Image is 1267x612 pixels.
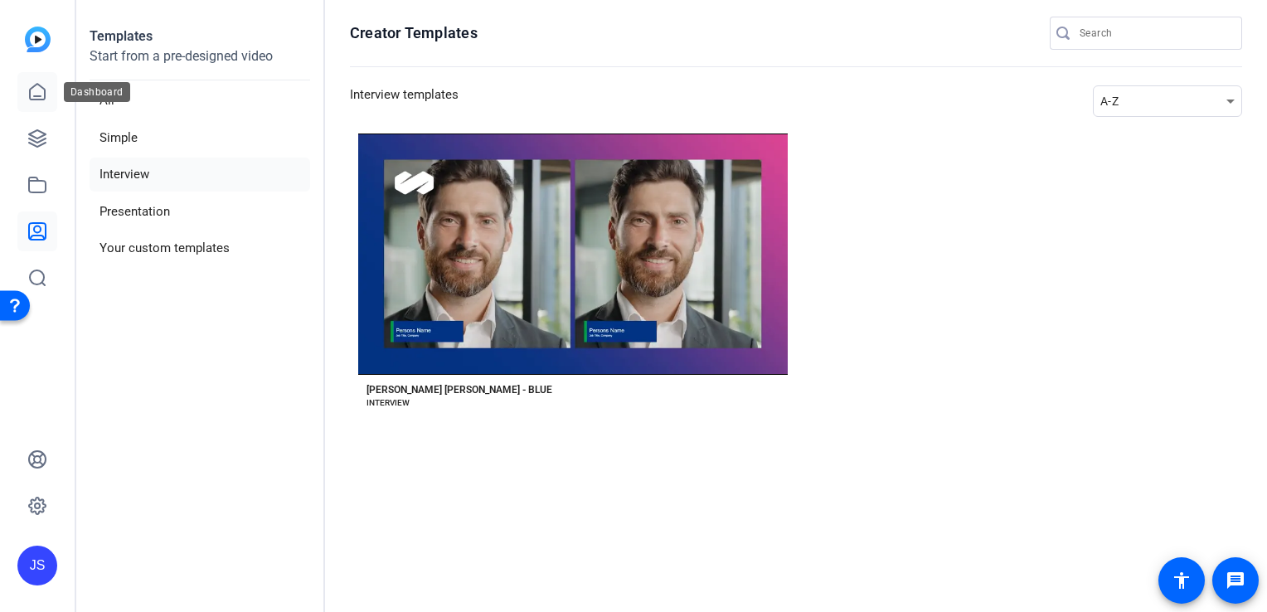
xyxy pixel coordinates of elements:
div: [PERSON_NAME] [PERSON_NAME] - BLUE [367,383,552,396]
li: Simple [90,121,310,155]
span: A-Z [1100,95,1119,108]
li: Presentation [90,195,310,229]
input: Search [1080,23,1229,43]
strong: Templates [90,28,153,44]
img: blue-gradient.svg [25,27,51,52]
button: Template image [358,134,788,375]
h1: Creator Templates [350,23,478,43]
li: Interview [90,158,310,192]
li: Your custom templates [90,231,310,265]
div: INTERVIEW [367,396,410,410]
div: JS [17,546,57,585]
li: All [90,84,310,118]
mat-icon: message [1226,571,1245,590]
div: Dashboard [64,82,130,102]
p: Start from a pre-designed video [90,46,310,80]
h3: Interview templates [350,85,459,117]
mat-icon: accessibility [1172,571,1192,590]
